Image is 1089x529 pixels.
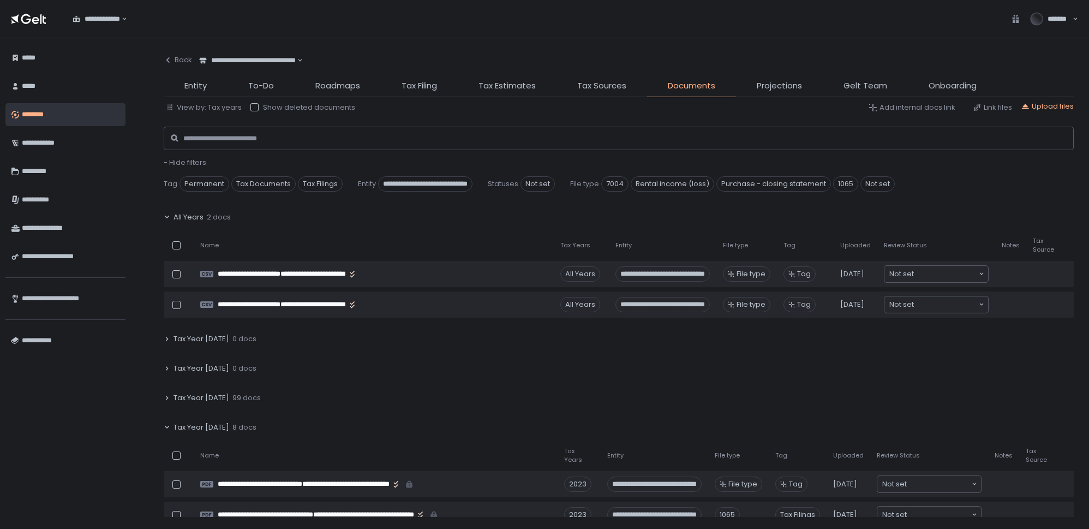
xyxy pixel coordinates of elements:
span: Not set [520,176,555,192]
div: Search for option [884,266,988,282]
span: Rental income (loss) [631,176,714,192]
div: Search for option [877,476,981,492]
div: 2023 [564,477,591,492]
span: Tax Documents [231,176,296,192]
span: Uploaded [833,451,864,460]
span: Tax Years [564,447,594,463]
span: Tag [775,451,787,460]
span: 8 docs [232,423,256,432]
span: Permanent [179,176,229,192]
span: Tax Source [1026,447,1054,463]
span: Name [200,451,219,460]
span: Tag [783,241,795,249]
input: Search for option [907,479,971,490]
span: Tax Filings [775,507,820,522]
span: Not set [889,269,914,280]
span: Not set [860,176,895,192]
span: File type [715,451,740,460]
span: Notes [1002,241,1020,249]
div: Search for option [884,296,988,313]
span: Entity [184,80,207,92]
span: Tax Sources [577,80,626,92]
span: File type [737,300,765,310]
span: Name [200,241,219,249]
div: Search for option [65,8,127,31]
span: Tax Year [DATE] [173,364,229,373]
span: Tax Years [560,241,590,249]
input: Search for option [914,269,978,280]
span: Tax Source [1033,237,1054,253]
span: - Hide filters [164,157,206,168]
div: 1065 [715,507,740,522]
button: Upload files [1021,102,1074,111]
button: - Hide filters [164,158,206,168]
input: Search for option [907,509,971,520]
span: File type [570,179,599,189]
span: Statuses [488,179,518,189]
button: Back [164,49,192,71]
span: Not set [882,479,907,490]
span: Tax Year [DATE] [173,393,229,403]
span: Review Status [884,241,927,249]
div: All Years [560,297,600,312]
span: Tax Year [DATE] [173,423,229,432]
span: Gelt Team [843,80,887,92]
span: 1065 [833,176,858,192]
input: Search for option [914,299,978,310]
div: Back [164,55,192,65]
span: 0 docs [232,364,256,373]
span: 99 docs [232,393,261,403]
span: Entity [615,241,632,249]
div: Search for option [877,507,981,523]
span: Review Status [877,451,920,460]
span: [DATE] [840,269,864,279]
span: File type [728,479,757,489]
span: Entity [358,179,376,189]
button: Link files [973,103,1012,112]
span: 0 docs [232,334,256,344]
span: 7004 [601,176,629,192]
div: Search for option [192,49,303,72]
span: Tax Filing [402,80,437,92]
div: All Years [560,266,600,282]
span: Roadmaps [315,80,360,92]
span: Not set [882,509,907,520]
input: Search for option [120,14,121,25]
span: Entity [607,451,624,460]
span: File type [723,241,748,249]
span: [DATE] [833,510,857,520]
span: Purchase - closing statement [716,176,831,192]
span: Not set [889,299,914,310]
span: Tax Year [DATE] [173,334,229,344]
span: 2 docs [207,212,231,222]
span: [DATE] [833,479,857,489]
span: Uploaded [840,241,871,249]
button: Add internal docs link [869,103,955,112]
span: Documents [668,80,715,92]
span: Tax Estimates [478,80,536,92]
span: [DATE] [840,300,864,310]
span: Onboarding [929,80,977,92]
span: Tag [797,300,811,310]
span: Notes [995,451,1013,460]
button: View by: Tax years [166,103,242,112]
span: To-Do [248,80,274,92]
span: Tag [797,269,811,279]
span: Tag [164,179,177,189]
span: File type [737,269,765,279]
span: Projections [757,80,802,92]
span: Tag [789,479,803,489]
span: All Years [173,212,204,222]
span: Tax Filings [298,176,343,192]
div: 2023 [564,507,591,522]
